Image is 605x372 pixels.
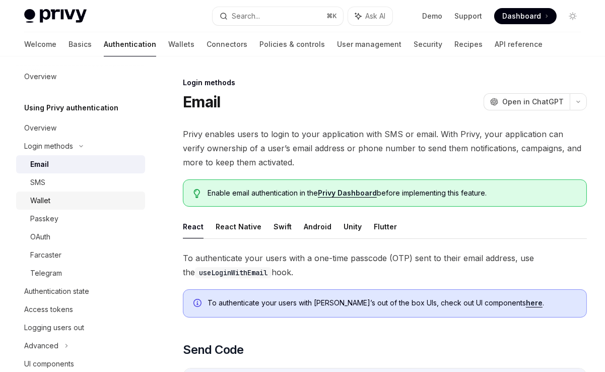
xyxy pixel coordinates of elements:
div: Farcaster [30,249,61,261]
h5: Using Privy authentication [24,102,118,114]
span: Ask AI [365,11,385,21]
a: Recipes [454,32,483,56]
a: Basics [69,32,92,56]
a: Support [454,11,482,21]
div: Email [30,158,49,170]
a: Access tokens [16,300,145,319]
a: User management [337,32,401,56]
div: Advanced [24,340,58,352]
img: light logo [24,9,87,23]
button: Swift [274,215,292,238]
span: To authenticate your users with [PERSON_NAME]’s out of the box UIs, check out UI components . [208,298,576,308]
button: Open in ChatGPT [484,93,570,110]
a: Telegram [16,264,145,282]
a: Connectors [207,32,247,56]
h1: Email [183,93,220,111]
div: Login methods [24,140,73,152]
div: Logging users out [24,322,84,334]
span: Enable email authentication in the before implementing this feature. [208,188,576,198]
a: Overview [16,68,145,86]
button: Unity [344,215,362,238]
a: Dashboard [494,8,557,24]
a: Welcome [24,32,56,56]
button: Toggle dark mode [565,8,581,24]
a: API reference [495,32,543,56]
a: Policies & controls [259,32,325,56]
div: Telegram [30,267,62,279]
span: To authenticate your users with a one-time passcode (OTP) sent to their email address, use the hook. [183,251,587,279]
div: Search... [232,10,260,22]
div: Overview [24,122,56,134]
a: Authentication [104,32,156,56]
div: Authentication state [24,285,89,297]
svg: Tip [193,189,200,198]
a: here [526,298,543,307]
a: Overview [16,119,145,137]
button: Flutter [374,215,397,238]
button: Android [304,215,331,238]
div: Wallet [30,195,50,207]
a: Wallets [168,32,194,56]
a: SMS [16,173,145,192]
code: useLoginWithEmail [195,267,272,278]
div: Access tokens [24,303,73,316]
button: Search...⌘K [213,7,344,25]
span: Open in ChatGPT [502,97,564,107]
a: OAuth [16,228,145,246]
a: Wallet [16,192,145,210]
div: UI components [24,358,74,370]
a: Demo [422,11,442,21]
div: Overview [24,71,56,83]
a: Privy Dashboard [318,189,377,198]
a: Email [16,155,145,173]
button: React Native [216,215,261,238]
a: Authentication state [16,282,145,300]
a: Logging users out [16,319,145,337]
svg: Info [193,299,204,309]
div: OAuth [30,231,50,243]
div: Passkey [30,213,58,225]
div: Login methods [183,78,587,88]
div: SMS [30,176,45,189]
button: Ask AI [348,7,392,25]
span: Dashboard [502,11,541,21]
a: Farcaster [16,246,145,264]
a: Passkey [16,210,145,228]
span: Privy enables users to login to your application with SMS or email. With Privy, your application ... [183,127,587,169]
a: Security [414,32,442,56]
button: React [183,215,204,238]
span: Send Code [183,342,244,358]
span: ⌘ K [326,12,337,20]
